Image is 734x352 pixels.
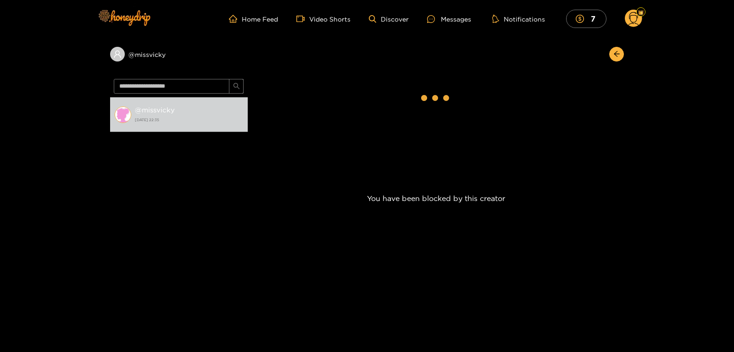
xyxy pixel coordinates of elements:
[566,10,606,28] button: 7
[609,47,624,61] button: arrow-left
[613,50,620,58] span: arrow-left
[135,116,243,124] strong: [DATE] 22:35
[638,10,644,15] img: Fan Level
[229,79,244,94] button: search
[576,15,589,23] span: dollar
[113,50,122,58] span: user
[589,14,597,23] mark: 7
[296,15,309,23] span: video-camera
[110,47,248,61] div: @missvicky
[115,106,131,123] img: conversation
[427,14,471,24] div: Messages
[489,14,548,23] button: Notifications
[135,106,175,114] strong: @ missvicky
[229,15,278,23] a: Home Feed
[233,83,240,90] span: search
[296,15,350,23] a: Video Shorts
[369,15,409,23] a: Discover
[229,15,242,23] span: home
[248,75,624,322] div: You have been blocked by this creator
